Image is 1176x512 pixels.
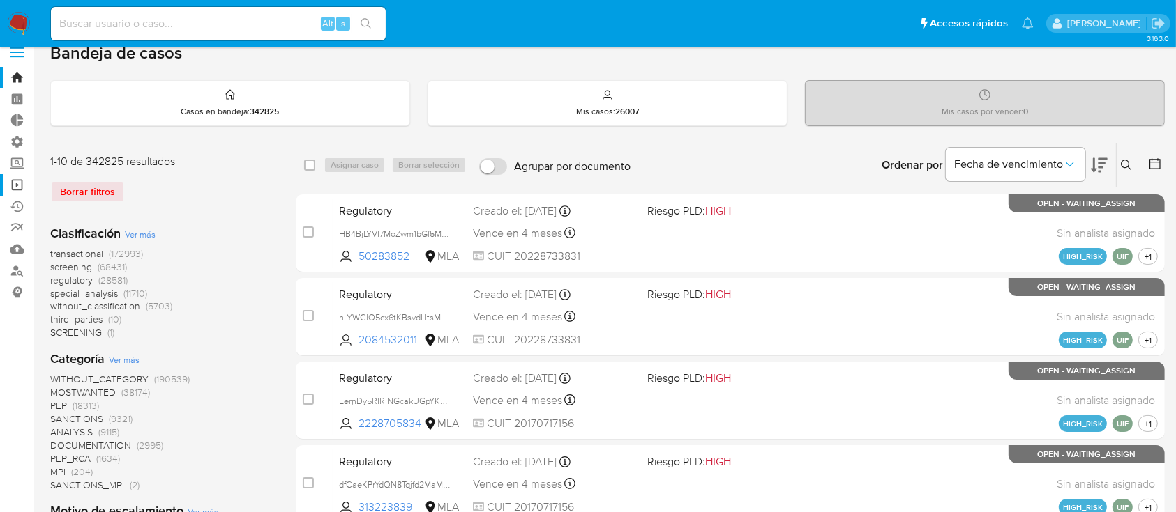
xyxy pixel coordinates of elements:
input: Buscar usuario o caso... [51,15,386,33]
a: Notificaciones [1022,17,1034,29]
button: search-icon [352,14,380,33]
p: ezequiel.castrillon@mercadolibre.com [1067,17,1146,30]
a: Salir [1151,16,1166,31]
span: 3.163.0 [1147,33,1169,44]
span: Accesos rápidos [930,16,1008,31]
span: s [341,17,345,30]
span: Alt [322,17,333,30]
